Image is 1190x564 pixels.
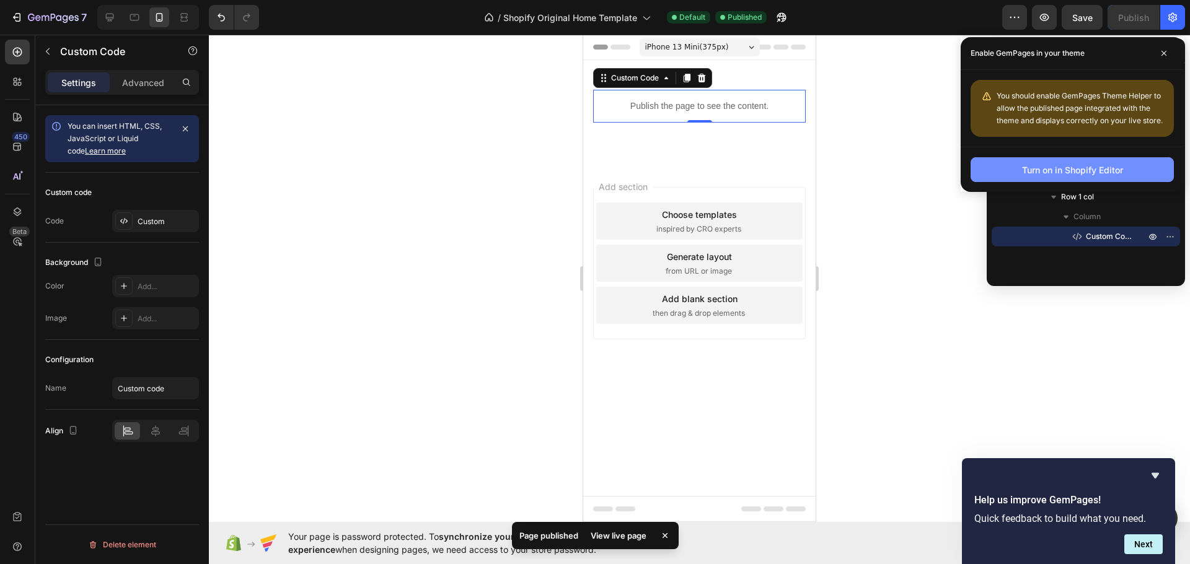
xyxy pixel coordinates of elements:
span: Your page is password protected. To when designing pages, we need access to your store password. [288,530,684,556]
div: Add... [138,281,196,292]
div: Background [45,254,105,271]
span: You should enable GemPages Theme Helper to allow the published page integrated with the theme and... [997,91,1163,125]
div: Undo/Redo [209,5,259,30]
span: Custom Code [1086,230,1133,243]
div: Name [45,383,66,394]
span: You can insert HTML, CSS, JavaScript or Liquid code [68,121,162,155]
span: Shopify Original Home Template [503,11,637,24]
div: Custom [138,216,196,227]
button: Publish [1108,5,1160,30]
button: Turn on in Shopify Editor [971,157,1174,182]
span: / [498,11,501,24]
button: Save [1062,5,1103,30]
button: Next question [1124,534,1163,554]
span: Save [1072,12,1093,23]
span: Default [679,12,705,23]
div: Align [45,423,81,440]
div: Code [45,215,64,227]
p: Custom Code [60,44,165,59]
span: Published [728,12,762,23]
a: Learn more [85,146,126,155]
p: Advanced [122,76,164,89]
p: Settings [61,76,96,89]
div: Add... [138,313,196,324]
span: Column [1073,210,1101,223]
h2: Help us improve GemPages! [974,493,1163,508]
p: Enable GemPages in your theme [971,47,1085,59]
div: Help us improve GemPages! [974,468,1163,554]
p: Quick feedback to build what you need. [974,513,1163,524]
div: Image [45,313,67,324]
div: Delete element [88,537,156,552]
div: Beta [9,227,30,236]
div: Configuration [45,354,94,365]
span: synchronize your theme style & enhance your experience [288,531,636,555]
button: Delete element [45,535,199,555]
div: 450 [12,132,30,142]
div: View live page [583,527,654,544]
div: Custom code [45,187,92,198]
p: Page published [519,529,578,542]
button: Hide survey [1148,468,1163,483]
div: Publish [1118,11,1149,24]
span: Row 1 col [1061,191,1094,203]
button: 7 [5,5,92,30]
div: Color [45,280,64,292]
div: Turn on in Shopify Editor [1022,163,1123,176]
p: 7 [81,10,87,25]
iframe: Design area [583,35,816,522]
